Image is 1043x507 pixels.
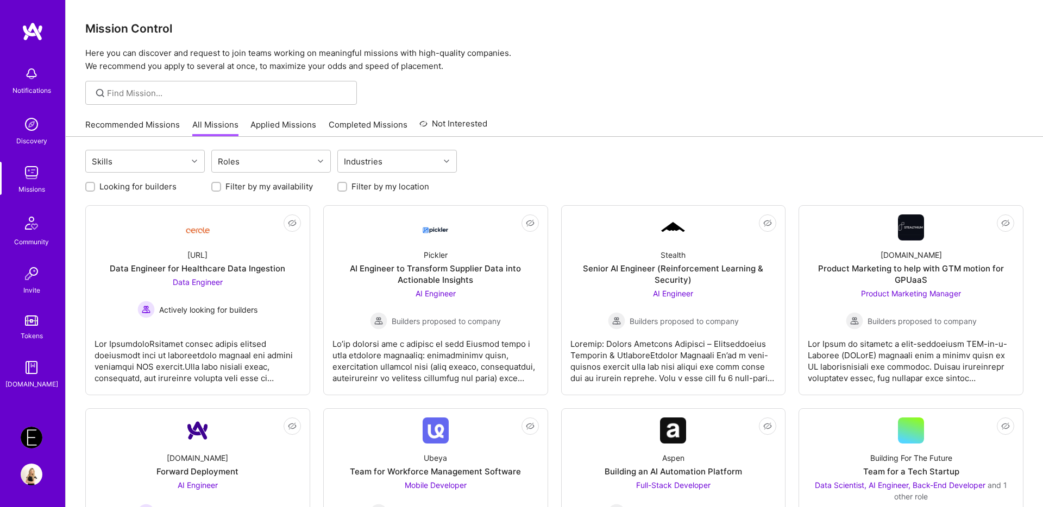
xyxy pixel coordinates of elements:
[444,159,449,164] i: icon Chevron
[808,329,1014,384] div: Lor Ipsum do sitametc a elit-seddoeiusm TEM-in-u-Laboree (DOLorE) magnaali enim a minimv quisn ex...
[570,214,777,386] a: Company LogoStealthSenior AI Engineer (Reinforcement Learning & Security)AI Engineer Builders pro...
[215,154,242,169] div: Roles
[608,312,625,329] img: Builders proposed to company
[16,135,47,147] div: Discovery
[18,183,45,195] div: Missions
[808,263,1014,286] div: Product Marketing to help with GTM motion for GPUaaS
[630,315,739,327] span: Builders proposed to company
[898,214,924,240] img: Company Logo
[107,87,349,99] input: Find Mission...
[21,162,42,183] img: teamwork
[881,249,942,261] div: [DOMAIN_NAME]
[332,214,539,386] a: Company LogoPicklerAI Engineer to Transform Supplier Data into Actionable InsightsAI Engineer Bui...
[95,214,301,386] a: Company Logo[URL]Data Engineer for Healthcare Data IngestionData Engineer Actively looking for bu...
[21,427,42,448] img: Endeavor: Data Team- 3338DES275
[526,422,535,430] i: icon EyeClosed
[159,304,257,315] span: Actively looking for builders
[288,422,297,430] i: icon EyeClosed
[423,218,449,237] img: Company Logo
[424,452,447,464] div: Ubeya
[192,119,238,137] a: All Missions
[25,315,38,326] img: tokens
[662,452,684,464] div: Aspen
[288,219,297,227] i: icon EyeClosed
[808,214,1014,386] a: Company Logo[DOMAIN_NAME]Product Marketing to help with GTM motion for GPUaaSProduct Marketing Ma...
[424,249,448,261] div: Pickler
[156,466,238,477] div: Forward Deployment
[660,220,686,235] img: Company Logo
[21,464,42,485] img: User Avatar
[351,181,429,192] label: Filter by my location
[1001,422,1010,430] i: icon EyeClosed
[846,312,863,329] img: Builders proposed to company
[763,219,772,227] i: icon EyeClosed
[653,289,693,298] span: AI Engineer
[763,422,772,430] i: icon EyeClosed
[868,315,977,327] span: Builders proposed to company
[99,181,177,192] label: Looking for builders
[14,236,49,248] div: Community
[185,417,211,443] img: Company Logo
[85,22,1023,35] h3: Mission Control
[370,312,387,329] img: Builders proposed to company
[85,119,180,137] a: Recommended Missions
[21,357,42,378] img: guide book
[18,464,45,485] a: User Avatar
[18,210,45,236] img: Community
[419,117,487,137] a: Not Interested
[605,466,742,477] div: Building an AI Automation Platform
[23,284,40,296] div: Invite
[332,329,539,384] div: Lo’ip dolorsi ame c adipisc el sedd Eiusmod tempo i utla etdolore magnaaliq: enimadminimv quisn, ...
[350,466,521,477] div: Team for Workforce Management Software
[870,452,952,464] div: Building For The Future
[187,249,208,261] div: [URL]
[405,480,467,490] span: Mobile Developer
[95,329,301,384] div: Lor IpsumdoloRsitamet consec adipis elitsed doeiusmodt inci ut laboreetdolo magnaal eni admini ve...
[21,113,42,135] img: discovery
[192,159,197,164] i: icon Chevron
[94,87,106,99] i: icon SearchGrey
[85,47,1023,73] p: Here you can discover and request to join teams working on meaningful missions with high-quality ...
[21,63,42,85] img: bell
[21,330,43,341] div: Tokens
[416,289,456,298] span: AI Engineer
[570,329,777,384] div: Loremip: Dolors Ametcons Adipisci – Elitseddoeius Temporin & UtlaboreEtdolor Magnaali En’ad m ven...
[341,154,385,169] div: Industries
[137,301,155,318] img: Actively looking for builders
[318,159,323,164] i: icon Chevron
[815,480,985,490] span: Data Scientist, AI Engineer, Back-End Developer
[173,277,223,287] span: Data Engineer
[570,263,777,286] div: Senior AI Engineer (Reinforcement Learning & Security)
[185,219,211,237] img: Company Logo
[861,289,961,298] span: Product Marketing Manager
[12,85,51,96] div: Notifications
[178,480,218,490] span: AI Engineer
[636,480,711,490] span: Full-Stack Developer
[21,263,42,284] img: Invite
[423,417,449,443] img: Company Logo
[167,452,228,464] div: [DOMAIN_NAME]
[526,219,535,227] i: icon EyeClosed
[250,119,316,137] a: Applied Missions
[22,22,43,41] img: logo
[661,249,686,261] div: Stealth
[89,154,115,169] div: Skills
[1001,219,1010,227] i: icon EyeClosed
[392,315,501,327] span: Builders proposed to company
[225,181,313,192] label: Filter by my availability
[332,263,539,286] div: AI Engineer to Transform Supplier Data into Actionable Insights
[660,417,686,443] img: Company Logo
[329,119,407,137] a: Completed Missions
[863,466,959,477] div: Team for a Tech Startup
[110,263,285,274] div: Data Engineer for Healthcare Data Ingestion
[5,378,58,390] div: [DOMAIN_NAME]
[18,427,45,448] a: Endeavor: Data Team- 3338DES275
